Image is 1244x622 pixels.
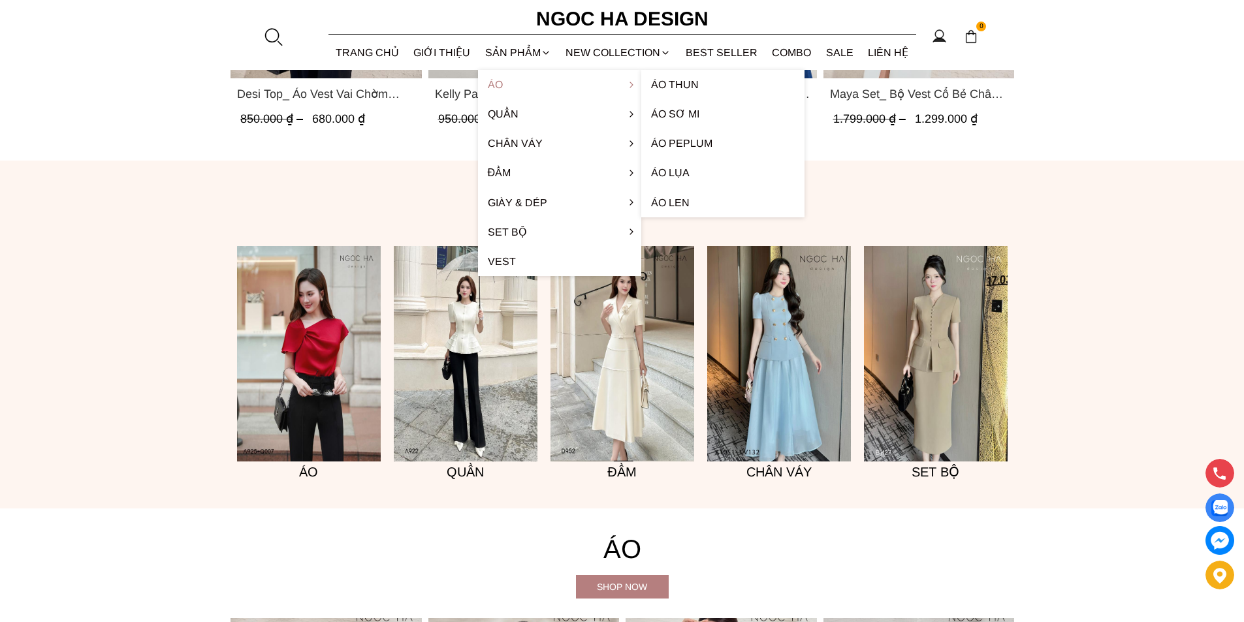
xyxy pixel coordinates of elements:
[641,129,805,158] a: Áo Peplum
[394,461,537,482] h5: Quần
[524,3,720,35] a: Ngoc Ha Design
[550,246,694,461] a: 3(9)
[478,99,641,129] a: Quần
[829,85,1008,103] span: Maya Set_ Bộ Vest Cổ Bẻ Chân Váy Xẻ Màu Đen, Trắng BJ140
[678,35,765,70] a: BEST SELLER
[641,70,805,99] a: Áo thun
[1211,500,1228,516] img: Display image
[240,112,306,125] span: 850.000 ₫
[632,85,810,103] span: [PERSON_NAME] Top_ Áo Vest Cổ Tròn Dáng Suông Lửng A1079
[237,85,415,103] a: Link to Desi Top_ Áo Vest Vai Chờm Đính Cúc Dáng Lửng Màu Đen A1077
[964,29,978,44] img: img-CART-ICON-ksit0nf1
[478,247,641,276] a: Vest
[576,575,669,599] a: Shop now
[833,112,908,125] span: 1.799.000 ₫
[394,246,537,461] a: 2(9)
[438,112,503,125] span: 950.000 ₫
[406,35,478,70] a: GIỚI THIỆU
[914,112,977,125] span: 1.299.000 ₫
[864,246,1008,461] img: 3(15)
[478,129,641,158] a: Chân váy
[912,465,959,479] font: Set bộ
[550,461,694,482] h5: Đầm
[478,35,559,70] div: SẢN PHẨM
[231,528,1014,570] h4: Áo
[478,158,641,187] a: Đầm
[558,35,678,70] a: NEW COLLECTION
[478,217,641,247] a: Set Bộ
[478,70,641,99] a: Áo
[1205,493,1234,522] a: Display image
[861,35,916,70] a: LIÊN HỆ
[976,22,987,32] span: 0
[237,85,415,103] span: Desi Top_ Áo Vest Vai Chờm Đính Cúc Dáng Lửng Màu Đen A1077
[312,112,365,125] span: 680.000 ₫
[641,99,805,129] a: Áo sơ mi
[829,85,1008,103] a: Link to Maya Set_ Bộ Vest Cổ Bẻ Chân Váy Xẻ Màu Đen, Trắng BJ140
[328,35,407,70] a: TRANG CHỦ
[707,461,851,482] h5: Chân váy
[765,35,819,70] a: Combo
[237,461,381,482] h5: Áo
[707,246,851,461] a: 7(3)
[819,35,861,70] a: SALE
[632,85,810,103] a: Link to Laura Top_ Áo Vest Cổ Tròn Dáng Suông Lửng A1079
[434,85,613,103] a: Link to Kelly Pants_ Quần Bò Suông Màu Xanh Q066
[641,158,805,187] a: Áo lụa
[576,580,669,594] div: Shop now
[434,85,613,103] span: Kelly Pants_ Quần Bò Suông Màu Xanh Q066
[478,188,641,217] a: Giày & Dép
[1205,526,1234,555] a: messenger
[237,246,381,461] a: 3(7)
[641,188,805,217] a: Áo len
